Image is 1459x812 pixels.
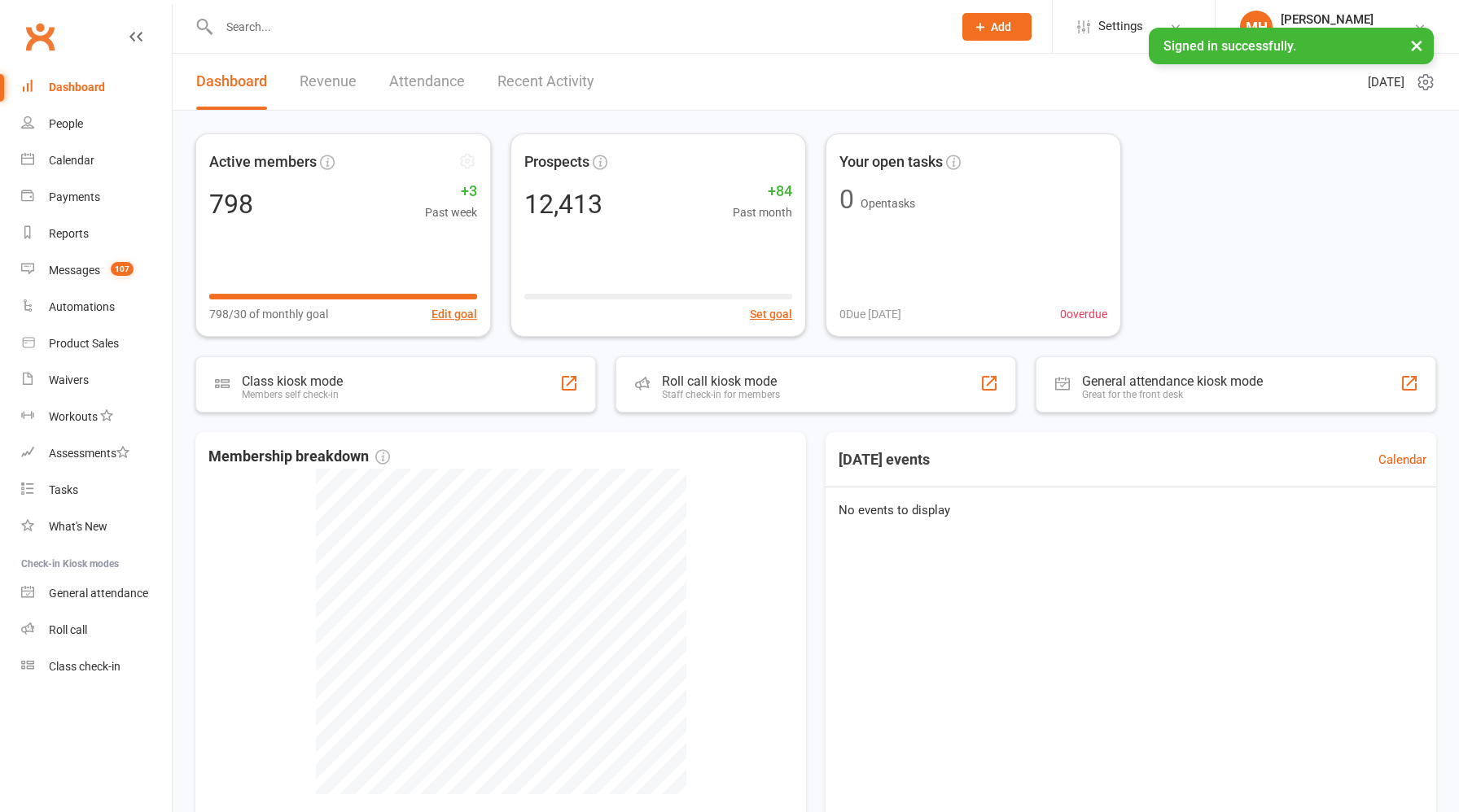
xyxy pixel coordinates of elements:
a: Tasks [21,472,172,509]
span: +84 [733,180,792,203]
div: 12,413 [524,191,602,217]
a: Class kiosk mode [21,648,172,685]
a: Calendar [21,142,172,179]
a: What's New [21,509,172,545]
a: Dashboard [21,69,172,106]
span: Open tasks [861,197,915,210]
span: Your open tasks [839,151,943,174]
div: 798 [209,191,253,217]
div: What's New [49,520,107,533]
div: Workouts [49,410,98,423]
a: Reports [21,216,172,252]
div: Reports [49,227,89,240]
span: Past week [425,203,477,221]
button: × [1402,28,1431,63]
a: Waivers [21,362,172,399]
span: Membership breakdown [208,445,390,469]
div: Staff check-in for members [662,389,780,400]
span: 107 [111,262,134,276]
a: Workouts [21,399,172,435]
div: Class kiosk mode [242,373,343,389]
a: Product Sales [21,325,172,362]
div: General attendance [49,587,148,600]
div: Product Sales [49,337,119,350]
button: Set goal [750,305,792,323]
a: Assessments [21,435,172,472]
div: Roll call kiosk mode [662,373,780,389]
div: Members self check-in [242,389,343,400]
span: Active members [209,150,317,173]
div: Automations [49,300,115,313]
div: Waivers [49,373,89,386]
a: Dashboard [196,54,267,110]
div: General attendance kiosk mode [1082,373,1263,389]
div: MH [1240,11,1273,43]
div: Roll call [49,623,87,636]
span: Prospects [524,151,589,174]
div: Assessments [49,447,129,460]
span: Past month [733,203,792,221]
span: Add [991,20,1011,33]
div: Messages [49,264,100,277]
div: 0 [839,186,854,212]
a: Automations [21,289,172,325]
div: Dashboard [49,81,105,94]
a: People [21,106,172,142]
a: Recent Activity [497,54,594,110]
span: [DATE] [1368,72,1404,92]
a: Calendar [1378,450,1426,469]
button: Edit goal [432,305,477,323]
span: Signed in successfully. [1163,38,1296,54]
input: Search... [214,15,941,38]
div: People [49,117,83,130]
a: Payments [21,179,172,216]
div: ACA Network [1281,27,1374,41]
span: 798/30 of monthly goal [209,305,328,323]
a: Roll call [21,612,172,648]
a: General attendance kiosk mode [21,575,172,612]
a: Revenue [300,54,357,110]
span: +3 [425,180,477,203]
button: Add [962,13,1032,41]
div: Tasks [49,483,78,496]
div: Payments [49,190,100,203]
a: Messages 107 [21,252,172,289]
h3: [DATE] events [826,445,943,474]
span: 0 Due [DATE] [839,305,901,323]
div: Calendar [49,154,94,167]
div: Class check-in [49,660,120,673]
a: Clubworx [20,16,60,57]
span: Settings [1098,8,1143,45]
span: 0 overdue [1060,305,1107,323]
div: Great for the front desk [1082,389,1263,400]
a: Attendance [389,54,465,110]
div: [PERSON_NAME] [1281,12,1374,27]
div: No events to display [819,487,1443,533]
